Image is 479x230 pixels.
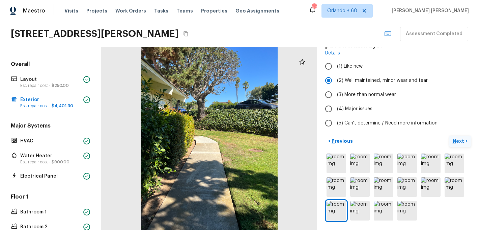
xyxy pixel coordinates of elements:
span: Geo Assignments [235,7,279,14]
span: Visits [64,7,78,14]
span: (4) Major issues [337,106,372,112]
span: Projects [86,7,107,14]
button: Copy Address [181,29,190,38]
h5: Major Systems [9,122,91,131]
span: $4,401.30 [52,104,73,108]
img: room img [327,154,346,173]
span: (5) Can't determine / Need more information [337,120,438,127]
span: $900.00 [52,160,69,164]
p: Next [453,138,466,144]
span: Teams [176,7,193,14]
p: Exterior [20,96,81,103]
p: Water Heater [20,153,81,159]
button: Next> [449,136,471,147]
p: Electrical Panel [20,173,81,180]
p: Bathroom 1 [20,209,81,215]
span: Maestro [23,7,45,14]
p: HVAC [20,138,81,144]
p: Est. repair cost - [20,83,81,88]
span: Tasks [154,8,168,13]
img: room img [327,177,346,197]
img: room img [350,154,370,173]
img: room img [397,201,417,221]
img: room img [397,154,417,173]
img: room img [421,154,441,173]
span: $250.00 [52,84,69,88]
span: Orlando + 60 [327,7,357,14]
p: Est. repair cost - [20,159,81,165]
img: room img [327,201,346,221]
span: (3) More than normal wear [337,91,396,98]
span: (1) Like new [337,63,363,70]
img: room img [421,177,441,197]
span: Work Orders [115,7,146,14]
img: room img [374,154,393,173]
a: Details [325,50,340,56]
img: room img [350,177,370,197]
img: room img [397,177,417,197]
p: Previous [330,138,353,144]
button: <Previous [325,136,356,147]
span: (2) Well maintained, minor wear and tear [337,77,428,84]
span: [PERSON_NAME] [PERSON_NAME] [389,7,469,14]
h5: Floor 1 [9,193,91,202]
p: Est. repair cost - [20,103,81,109]
p: Layout [20,76,81,83]
img: room img [350,201,370,221]
h5: Overall [9,61,91,69]
img: room img [374,177,393,197]
div: 603 [312,4,316,11]
span: Properties [201,7,227,14]
img: room img [374,201,393,221]
img: room img [445,154,464,173]
h2: [STREET_ADDRESS][PERSON_NAME] [11,28,179,40]
img: room img [445,177,464,197]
